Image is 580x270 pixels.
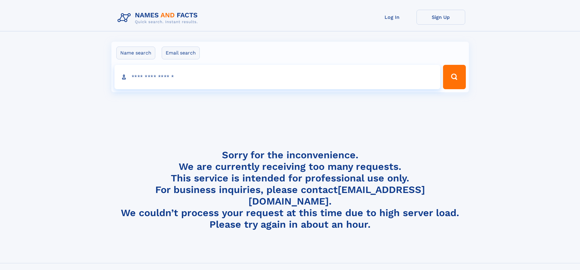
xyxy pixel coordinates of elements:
[368,10,417,25] a: Log In
[115,10,203,26] img: Logo Names and Facts
[116,47,155,59] label: Name search
[115,149,465,230] h4: Sorry for the inconvenience. We are currently receiving too many requests. This service is intend...
[417,10,465,25] a: Sign Up
[248,184,425,207] a: [EMAIL_ADDRESS][DOMAIN_NAME]
[162,47,200,59] label: Email search
[114,65,441,89] input: search input
[443,65,466,89] button: Search Button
